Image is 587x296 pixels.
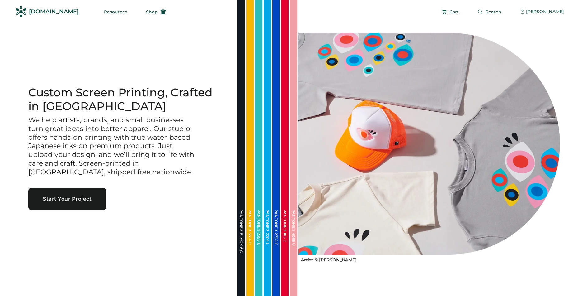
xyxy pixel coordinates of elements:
span: Cart [449,10,459,14]
div: Artist © [PERSON_NAME] [301,257,357,263]
button: Resources [96,6,135,18]
span: Search [486,10,501,14]
div: PANTONE® 4066 U [292,209,295,272]
a: Artist © [PERSON_NAME] [298,255,357,263]
span: Shop [146,10,158,14]
button: Start Your Project [28,188,106,210]
div: PANTONE® 2202 U [265,209,269,272]
h1: Custom Screen Printing, Crafted in [GEOGRAPHIC_DATA] [28,86,223,113]
h3: We help artists, brands, and small businesses turn great ideas into better apparel. Our studio of... [28,116,196,177]
div: PANTONE® BLACK 6 C [239,209,243,272]
div: PANTONE® 185 C [283,209,287,272]
div: [PERSON_NAME] [526,9,564,15]
button: Cart [434,6,466,18]
div: PANTONE® 2398 U [257,209,261,272]
button: Search [470,6,509,18]
button: Shop [139,6,173,18]
div: [DOMAIN_NAME] [29,8,79,16]
div: PANTONE® 3514 C [248,209,252,272]
img: Rendered Logo - Screens [16,6,26,17]
div: PANTONE® 2728 C [274,209,278,272]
